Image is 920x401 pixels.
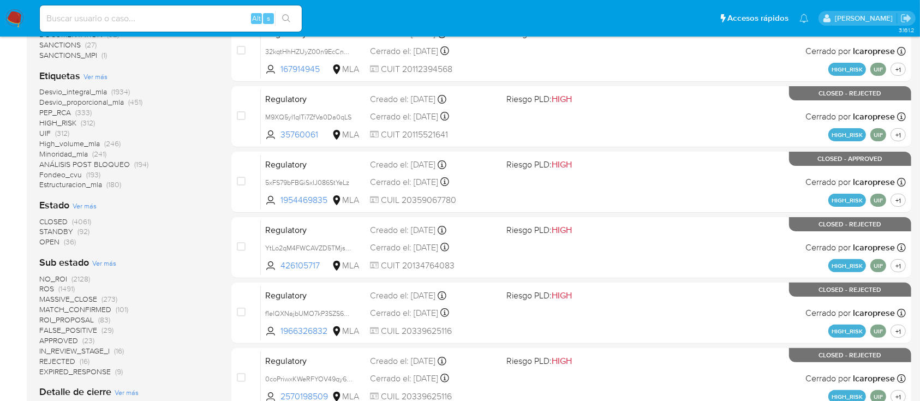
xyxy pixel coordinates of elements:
[835,13,897,23] p: ezequiel.castrillon@mercadolibre.com
[267,13,270,23] span: s
[899,26,915,34] span: 3.161.2
[275,11,297,26] button: search-icon
[900,13,912,24] a: Salir
[799,14,809,23] a: Notificaciones
[252,13,261,23] span: Alt
[40,11,302,26] input: Buscar usuario o caso...
[727,13,788,24] span: Accesos rápidos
